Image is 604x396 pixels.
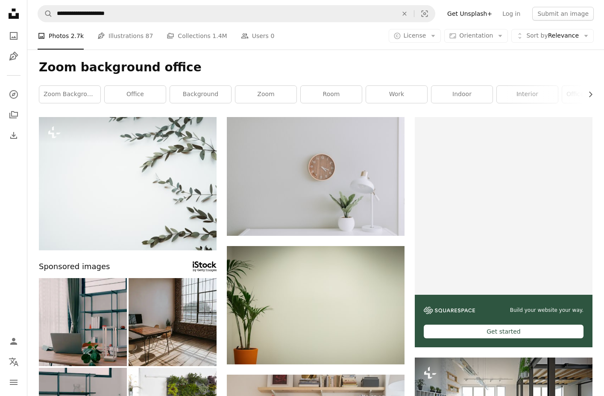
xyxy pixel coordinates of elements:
button: Language [5,353,22,370]
a: Log in / Sign up [5,333,22,350]
a: Collections [5,106,22,123]
a: white desk lamp beside green plant [227,172,405,180]
button: Visual search [414,6,435,22]
a: Get Unsplash+ [442,7,497,21]
img: Computer monitor on a wooden table [129,278,217,366]
a: Users 0 [241,22,275,50]
span: Sort by [526,32,548,39]
a: Download History [5,127,22,144]
img: Table with Laptop and Studying Supplies, Ready for Upcoming Online Class. [39,278,127,366]
button: Menu [5,374,22,391]
a: Log in [497,7,525,21]
span: Sponsored images [39,261,110,273]
a: Illustrations 87 [97,22,153,50]
span: Orientation [459,32,493,39]
a: green palm plant [227,301,405,309]
img: a white background with a bunch of green leaves [39,117,217,250]
button: Orientation [444,29,508,43]
span: License [404,32,426,39]
button: Submit an image [532,7,594,21]
h1: Zoom background office [39,60,592,75]
a: background [170,86,231,103]
a: Explore [5,86,22,103]
a: Collections 1.4M [167,22,227,50]
span: Build your website your way. [510,307,583,314]
a: zoom background [39,86,100,103]
img: white desk lamp beside green plant [227,117,405,236]
a: room [301,86,362,103]
form: Find visuals sitewide [38,5,435,22]
a: zoom [235,86,296,103]
button: Clear [395,6,414,22]
span: 1.4M [212,31,227,41]
a: Illustrations [5,48,22,65]
button: scroll list to the right [583,86,592,103]
a: office [105,86,166,103]
img: green palm plant [227,246,405,364]
span: 0 [270,31,274,41]
a: Build your website your way.Get started [415,117,592,347]
a: a white background with a bunch of green leaves [39,179,217,187]
a: work [366,86,427,103]
a: interior [497,86,558,103]
span: Relevance [526,32,579,40]
a: indoor [431,86,493,103]
div: Get started [424,325,583,338]
span: 87 [146,31,153,41]
button: Sort byRelevance [511,29,594,43]
a: Photos [5,27,22,44]
button: License [389,29,441,43]
img: file-1606177908946-d1eed1cbe4f5image [424,307,475,314]
button: Search Unsplash [38,6,53,22]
